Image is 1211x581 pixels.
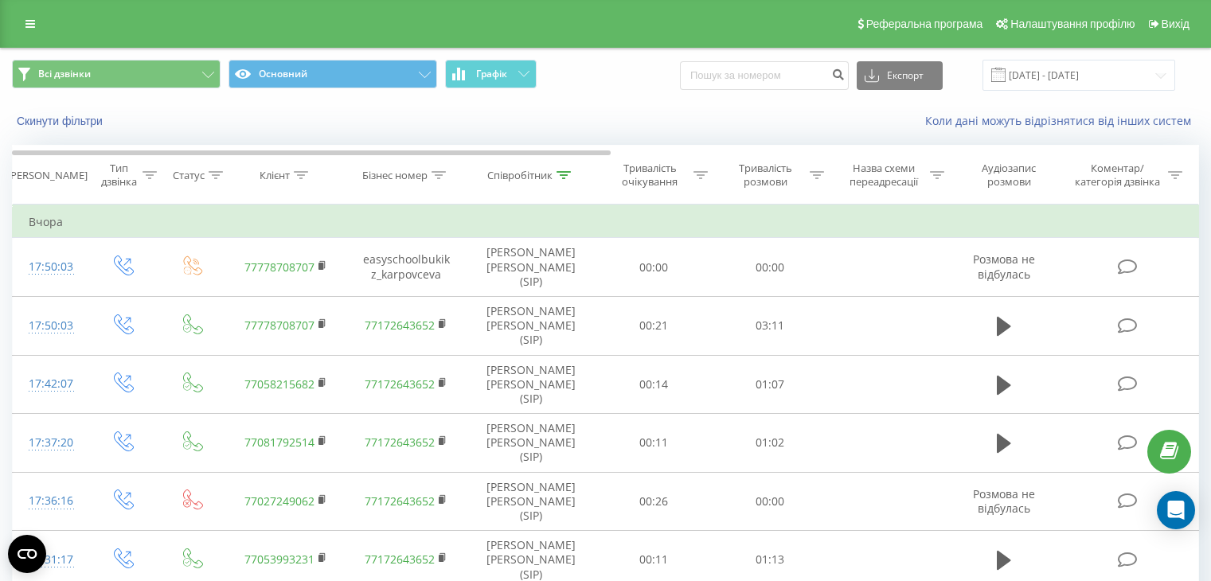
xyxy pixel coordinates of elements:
[973,252,1035,281] span: Розмова не відбулась
[13,206,1199,238] td: Вчора
[712,472,827,531] td: 00:00
[712,238,827,297] td: 00:00
[244,376,314,392] a: 77058215682
[29,368,71,400] div: 17:42:07
[1162,18,1190,30] span: Вихід
[12,60,221,88] button: Всі дзвінки
[726,162,806,189] div: Тривалість розмови
[244,259,314,275] a: 77778708707
[842,162,926,189] div: Назва схеми переадресації
[7,169,88,182] div: [PERSON_NAME]
[365,318,435,333] a: 77172643652
[857,61,943,90] button: Експорт
[596,238,712,297] td: 00:00
[365,552,435,567] a: 77172643652
[346,238,466,297] td: easyschoolbukikz_karpovceva
[596,296,712,355] td: 00:21
[365,435,435,450] a: 77172643652
[712,355,827,414] td: 01:07
[29,544,71,575] div: 17:31:17
[29,310,71,341] div: 17:50:03
[467,238,596,297] td: [PERSON_NAME] [PERSON_NAME] (SIP)
[467,355,596,414] td: [PERSON_NAME] [PERSON_NAME] (SIP)
[467,472,596,531] td: [PERSON_NAME] [PERSON_NAME] (SIP)
[173,169,205,182] div: Статус
[680,61,849,90] input: Пошук за номером
[712,296,827,355] td: 03:11
[596,355,712,414] td: 00:14
[596,472,712,531] td: 00:26
[365,376,435,392] a: 77172643652
[29,252,71,283] div: 17:50:03
[8,535,46,573] button: Open CMP widget
[260,169,290,182] div: Клієнт
[1157,491,1195,529] div: Open Intercom Messenger
[866,18,983,30] span: Реферальна програма
[476,68,507,80] span: Графік
[925,113,1199,128] a: Коли дані можуть відрізнятися вiд інших систем
[29,485,71,517] div: 17:36:16
[467,296,596,355] td: [PERSON_NAME] [PERSON_NAME] (SIP)
[244,493,314,509] a: 77027249062
[1071,162,1164,189] div: Коментар/категорія дзвінка
[1010,18,1135,30] span: Налаштування профілю
[487,169,553,182] div: Співробітник
[963,162,1056,189] div: Аудіозапис розмови
[973,486,1035,516] span: Розмова не відбулась
[365,493,435,509] a: 77172643652
[244,552,314,567] a: 77053993231
[362,169,428,182] div: Бізнес номер
[29,427,71,458] div: 17:37:20
[38,68,91,80] span: Всі дзвінки
[100,162,138,189] div: Тип дзвінка
[229,60,437,88] button: Основний
[712,414,827,473] td: 01:02
[244,435,314,450] a: 77081792514
[244,318,314,333] a: 77778708707
[467,414,596,473] td: [PERSON_NAME] [PERSON_NAME] (SIP)
[445,60,537,88] button: Графік
[596,414,712,473] td: 00:11
[611,162,690,189] div: Тривалість очікування
[12,114,111,128] button: Скинути фільтри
